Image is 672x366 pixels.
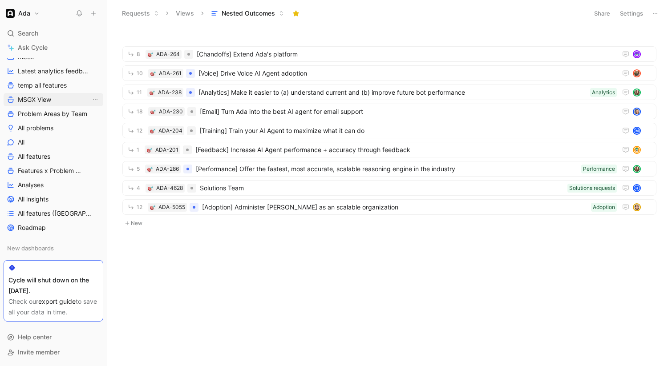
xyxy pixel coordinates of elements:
div: ADA-238 [158,88,182,97]
a: All features ([GEOGRAPHIC_DATA]) [4,207,103,220]
div: New dashboards [4,241,103,257]
button: 🎯 [150,70,156,76]
img: 🎯 [147,147,152,153]
button: 🎯 [147,185,154,191]
span: 1 [137,147,139,153]
span: Roadmap [18,223,46,232]
a: 12🎯ADA-5055[Adoption] Administer [PERSON_NAME] as an scalable organizationAdoptionavatar [122,199,656,215]
a: Analyses [4,178,103,192]
a: All insights [4,193,103,206]
button: 4 [125,182,142,193]
span: 4 [137,185,140,191]
div: ADA-4628 [156,184,183,193]
a: Roadmap [4,221,103,234]
span: [Performance] Offer the fastest, most accurate, scalable reasoning engine in the industry [196,164,578,174]
span: [Chandoffs] Extend Ada's platform [197,49,617,60]
span: 12 [137,205,142,210]
div: Adoption [593,203,615,212]
button: 10 [125,68,145,79]
a: All features [4,150,103,163]
button: 🎯 [149,89,155,96]
button: View actions [91,95,100,104]
a: Ask Cycle [4,41,103,54]
a: All problems [4,121,103,135]
span: [Adoption] Administer [PERSON_NAME] as an scalable organization [202,202,587,213]
span: [Feedback] Increase AI Agent performance + accuracy through feedback [195,145,617,155]
div: Cycle will shut down on the [DATE]. [8,275,98,296]
button: Nested Outcomes [207,7,288,20]
span: Nested Outcomes [222,9,275,18]
button: Share [590,7,614,20]
a: 11🎯ADA-238[Analytics] Make it easier to (a) understand current and (b) improve future bot perform... [122,84,656,100]
img: 🎯 [150,128,155,133]
a: 12🎯ADA-204[Training] Train your AI Agent to maximize what it can doM [122,123,656,138]
button: 🎯 [150,109,156,115]
img: 🎯 [150,71,156,76]
a: 18🎯ADA-230[Email] Turn Ada into the best AI agent for email supportavatar [122,104,656,119]
span: [Voice] Drive Voice AI Agent adoption [198,68,617,79]
button: 18 [125,106,145,117]
span: [Email] Turn Ada into the best AI agent for email support [200,106,617,117]
button: New [121,218,657,229]
button: Views [172,7,198,20]
span: 10 [137,71,143,76]
a: 1🎯ADA-201[Feedback] Increase AI Agent performance + accuracy through feedbackavatar [122,142,656,157]
a: MSGX ViewView actions [4,93,103,106]
img: avatar [634,204,640,210]
a: export guide [38,298,76,305]
span: Features x Problem Area [18,166,82,175]
a: 8🎯ADA-264[Chandoffs] Extend Ada's platformavatar [122,46,656,62]
button: 🎯 [150,204,156,210]
img: 🎯 [148,52,153,57]
span: Solutions Team [200,183,564,193]
span: Analyses [18,181,44,189]
button: 5 [125,163,142,174]
div: ADA-201 [155,145,178,154]
img: 🎯 [147,166,153,172]
a: 4🎯ADA-4628Solutions TeamSolutions requestsH [122,180,656,196]
span: Ask Cycle [18,42,48,53]
span: [Analytics] Make it easier to (a) understand current and (b) improve future bot performance [198,87,587,98]
span: All features [18,152,50,161]
button: 🎯 [147,51,154,57]
a: 5🎯ADA-286[Performance] Offer the fastest, most accurate, scalable reasoning engine in the industr... [122,161,656,177]
div: ADA-286 [156,165,179,173]
a: Problem Areas by Team [4,107,103,121]
span: 12 [137,128,142,133]
img: avatar [634,166,640,172]
button: 🎯 [150,128,156,134]
div: ADA-261 [159,69,182,78]
img: avatar [634,51,640,57]
button: 12 [125,201,144,213]
a: Latest analytics feedback [4,64,103,78]
span: Latest analytics feedback [18,67,91,76]
a: All [4,136,103,149]
span: Invite member [18,348,60,356]
a: Features x Problem Area [4,164,103,177]
div: Help center [4,330,103,344]
span: Help center [18,333,52,341]
span: All insights [18,195,49,204]
h1: Ada [18,9,30,17]
a: temp all features [4,79,103,92]
div: New [118,30,661,229]
img: avatar [634,109,640,115]
div: Search [4,27,103,40]
img: avatar [634,70,640,76]
div: ADA-204 [158,126,182,135]
img: 🎯 [150,90,155,95]
span: 5 [137,166,140,172]
a: 10🎯ADA-261[Voice] Drive Voice AI Agent adoptionavatar [122,65,656,81]
button: 🎯 [146,147,153,153]
div: H [634,185,640,191]
img: 🎯 [148,185,153,191]
div: M [634,128,640,134]
img: 🎯 [150,205,155,210]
